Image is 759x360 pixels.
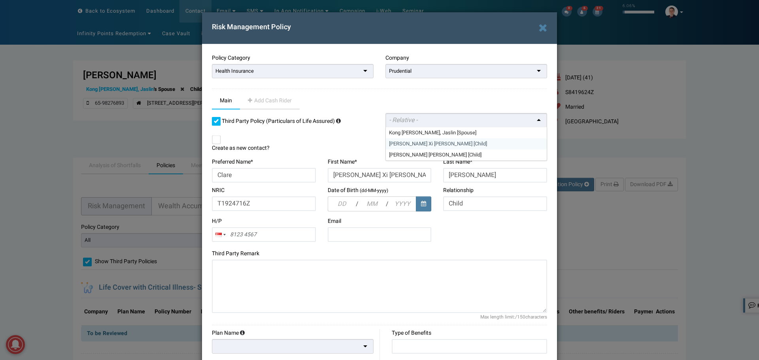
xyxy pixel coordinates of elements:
[212,54,250,62] label: Policy Category
[389,68,412,75] div: Prudential
[360,187,388,194] small: (dd-MM-yyyy)
[215,68,254,75] div: Health Insurance
[240,93,300,109] a: Add Cash Rider
[443,187,474,194] label: Relationship
[222,117,335,125] span: Third Party Policy (Particulars of Life Assured)
[386,196,389,211] span: /
[386,149,547,160] div: [PERSON_NAME] [PERSON_NAME] [Child]
[212,227,316,242] input: 8123 4567
[389,117,419,124] input: - Relative -
[212,187,225,194] label: NRIC
[212,93,240,109] a: main
[480,314,514,320] span: Max length limit
[212,217,222,225] label: H/P
[389,196,416,211] input: YYYY
[212,158,251,166] span: Preferred Name
[212,329,239,337] label: Plan Name
[443,158,470,166] span: Last Name
[328,217,341,225] label: Email
[385,54,409,62] label: Company
[525,314,547,320] span: characters
[212,144,270,152] span: Create as new contact?
[212,250,259,258] label: Third Party Remark
[386,127,547,138] div: Kong [PERSON_NAME], Jaslin [Spouse]
[359,196,386,211] input: MM
[328,196,356,211] input: DD
[220,96,232,105] span: main
[328,158,355,166] span: First Name
[356,196,359,211] span: /
[212,228,227,241] div: Singapore: +65
[386,138,547,149] div: [PERSON_NAME] Xi [PERSON_NAME] [Child]
[212,22,291,32] span: Risk Management Policy
[392,329,431,337] label: Type of Benefits
[480,314,547,320] small: : /150
[328,187,359,194] label: Date of Birth
[248,96,292,105] uib-tab-heading: Add Cash Rider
